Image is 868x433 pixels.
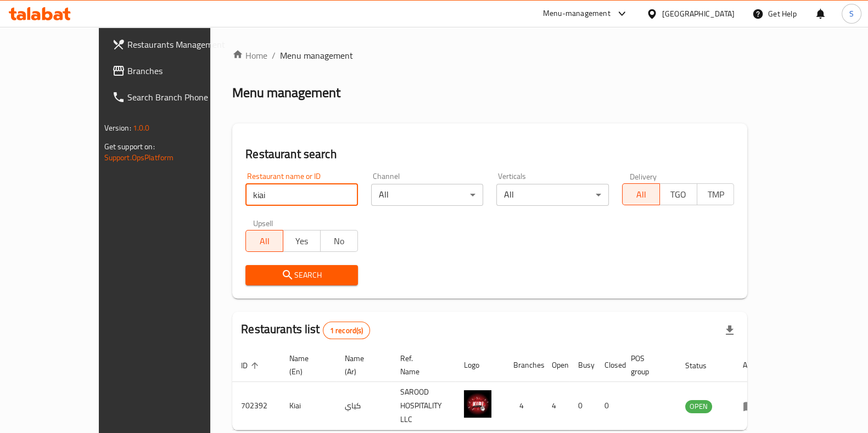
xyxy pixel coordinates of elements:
h2: Menu management [232,84,340,102]
span: S [849,8,854,20]
span: OPEN [685,400,712,413]
th: Busy [569,348,596,382]
th: Open [543,348,569,382]
a: Support.OpsPlatform [104,150,174,165]
span: No [325,233,354,249]
span: Menu management [280,49,353,62]
button: All [245,230,283,252]
span: ID [241,359,262,372]
th: Closed [596,348,622,382]
span: All [627,187,656,203]
label: Upsell [253,219,273,227]
div: All [371,184,484,206]
button: All [622,183,660,205]
table: enhanced table [232,348,772,430]
th: Logo [455,348,505,382]
td: 0 [596,382,622,430]
button: TMP [697,183,735,205]
td: 4 [543,382,569,430]
a: Restaurants Management [103,31,244,58]
td: 0 [569,382,596,430]
nav: breadcrumb [232,49,747,62]
span: TGO [664,187,693,203]
li: / [272,49,276,62]
div: Menu-management [543,7,611,20]
label: Delivery [630,172,657,180]
td: كياي [336,382,391,430]
span: Search [254,268,349,282]
th: Branches [505,348,543,382]
a: Branches [103,58,244,84]
div: Menu [743,400,763,413]
span: 1.0.0 [133,121,150,135]
span: 1 record(s) [323,325,370,336]
h2: Restaurant search [245,146,734,162]
span: TMP [702,187,730,203]
input: Search for restaurant name or ID.. [245,184,358,206]
div: [GEOGRAPHIC_DATA] [662,8,735,20]
button: TGO [659,183,697,205]
td: 4 [505,382,543,430]
div: All [496,184,609,206]
a: Home [232,49,267,62]
span: Branches [127,64,235,77]
span: POS group [631,352,663,378]
img: Kiai [464,390,491,418]
span: Ref. Name [400,352,442,378]
span: Name (Ar) [345,352,378,378]
div: Total records count [323,322,371,339]
span: Restaurants Management [127,38,235,51]
h2: Restaurants list [241,321,370,339]
td: Kiai [281,382,336,430]
span: Yes [288,233,316,249]
th: Action [734,348,772,382]
button: Yes [283,230,321,252]
span: Search Branch Phone [127,91,235,104]
td: SAROOD HOSPITALITY LLC [391,382,455,430]
div: Export file [716,317,743,344]
a: Search Branch Phone [103,84,244,110]
td: 702392 [232,382,281,430]
span: Name (En) [289,352,323,378]
span: Get support on: [104,139,155,154]
button: No [320,230,358,252]
button: Search [245,265,358,285]
span: Status [685,359,721,372]
span: Version: [104,121,131,135]
span: All [250,233,279,249]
